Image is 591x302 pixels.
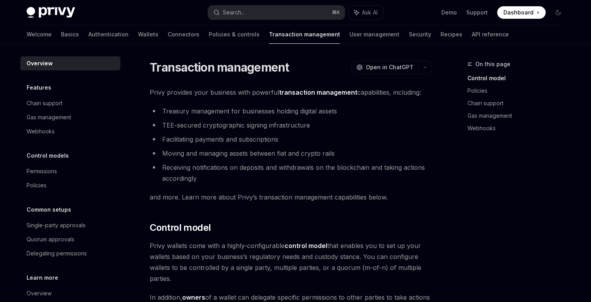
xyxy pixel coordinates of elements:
a: Transaction management [269,25,340,44]
a: Single-party approvals [20,218,120,232]
span: Open in ChatGPT [366,63,414,71]
div: Policies [27,181,47,190]
span: ⌘ K [332,9,340,16]
a: Webhooks [467,122,571,135]
li: Facilitating payments and subscriptions [150,134,432,145]
a: Authentication [88,25,129,44]
a: Webhooks [20,124,120,138]
div: Webhooks [27,127,55,136]
a: Gas management [467,110,571,122]
span: Control model [150,221,211,234]
a: Basics [61,25,79,44]
a: Control model [467,72,571,84]
a: Security [409,25,431,44]
img: dark logo [27,7,75,18]
div: Gas management [27,113,71,122]
span: Privy provides your business with powerful capabilities, including: [150,87,432,98]
h1: Transaction management [150,60,289,74]
a: Demo [441,9,457,16]
div: Search... [223,8,245,17]
button: Search...⌘K [208,5,345,20]
div: Single-party approvals [27,221,86,230]
span: Privy wallets come with a highly-configurable that enables you to set up your wallets based on yo... [150,240,432,284]
a: Welcome [27,25,52,44]
a: Support [466,9,488,16]
div: Delegating permissions [27,249,87,258]
button: Ask AI [349,5,383,20]
a: Policies [467,84,571,97]
a: Quorum approvals [20,232,120,246]
li: TEE-secured cryptographic signing infrastructure [150,120,432,131]
a: Chain support [467,97,571,110]
div: Permissions [27,167,57,176]
h5: Control models [27,151,69,160]
div: Overview [27,59,53,68]
a: Wallets [138,25,158,44]
a: Gas management [20,110,120,124]
h5: Features [27,83,51,92]
h5: Learn more [27,273,58,282]
span: and more. Learn more about Privy’s transaction management capabilities below. [150,192,432,203]
strong: control model [285,242,327,250]
button: Toggle dark mode [552,6,564,19]
a: Permissions [20,164,120,178]
a: owners [182,293,205,302]
a: Policies & controls [209,25,260,44]
a: control model [285,242,327,250]
a: Policies [20,178,120,192]
a: Overview [20,56,120,70]
h5: Common setups [27,205,71,214]
a: Dashboard [497,6,546,19]
li: Treasury management for businesses holding digital assets [150,106,432,117]
a: Recipes [441,25,462,44]
div: Quorum approvals [27,235,74,244]
li: Moving and managing assets between fiat and crypto rails [150,148,432,159]
button: Open in ChatGPT [351,61,418,74]
div: Overview [27,289,52,298]
a: API reference [472,25,509,44]
a: Delegating permissions [20,246,120,261]
span: On this page [475,59,510,69]
strong: transaction management [279,88,357,96]
a: Overview [20,286,120,300]
span: Ask AI [362,9,378,16]
a: Chain support [20,96,120,110]
li: Receiving notifications on deposits and withdrawals on the blockchain and taking actions accordingly [150,162,432,184]
a: User management [349,25,399,44]
div: Chain support [27,99,63,108]
a: Connectors [168,25,199,44]
span: Dashboard [503,9,534,16]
